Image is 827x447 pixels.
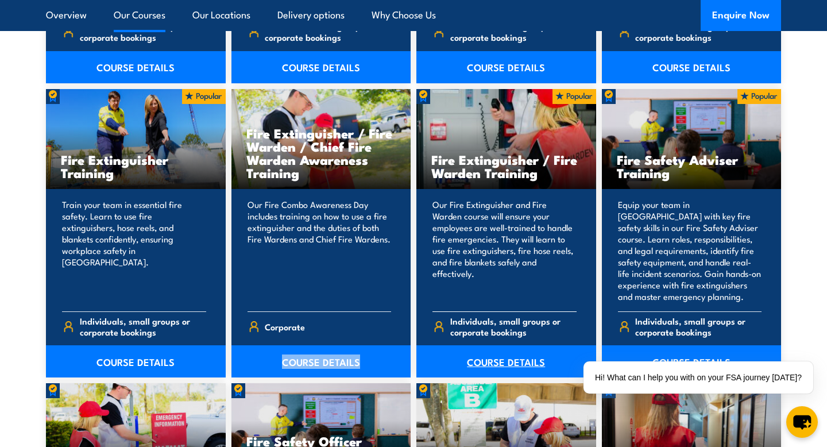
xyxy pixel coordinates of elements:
[246,126,396,179] h3: Fire Extinguisher / Fire Warden / Chief Fire Warden Awareness Training
[46,345,226,377] a: COURSE DETAILS
[602,345,782,377] a: COURSE DETAILS
[618,199,762,302] p: Equip your team in [GEOGRAPHIC_DATA] with key fire safety skills in our Fire Safety Adviser cours...
[583,361,813,394] div: Hi! What can I help you with on your FSA journey [DATE]?
[450,21,577,43] span: Individuals, small groups or corporate bookings
[416,345,596,377] a: COURSE DETAILS
[265,21,391,43] span: Individuals, small groups or corporate bookings
[248,199,392,302] p: Our Fire Combo Awareness Day includes training on how to use a fire extinguisher and the duties o...
[46,51,226,83] a: COURSE DETAILS
[431,153,581,179] h3: Fire Extinguisher / Fire Warden Training
[231,51,411,83] a: COURSE DETAILS
[602,51,782,83] a: COURSE DETAILS
[450,315,577,337] span: Individuals, small groups or corporate bookings
[786,406,818,438] button: chat-button
[265,318,305,336] span: Corporate
[617,153,767,179] h3: Fire Safety Adviser Training
[80,315,206,337] span: Individuals, small groups or corporate bookings
[62,199,206,302] p: Train your team in essential fire safety. Learn to use fire extinguishers, hose reels, and blanke...
[635,21,762,43] span: Individuals, small groups or corporate bookings
[231,345,411,377] a: COURSE DETAILS
[80,21,206,43] span: Individuals, small groups or corporate bookings
[416,51,596,83] a: COURSE DETAILS
[61,153,211,179] h3: Fire Extinguisher Training
[432,199,577,302] p: Our Fire Extinguisher and Fire Warden course will ensure your employees are well-trained to handl...
[635,315,762,337] span: Individuals, small groups or corporate bookings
